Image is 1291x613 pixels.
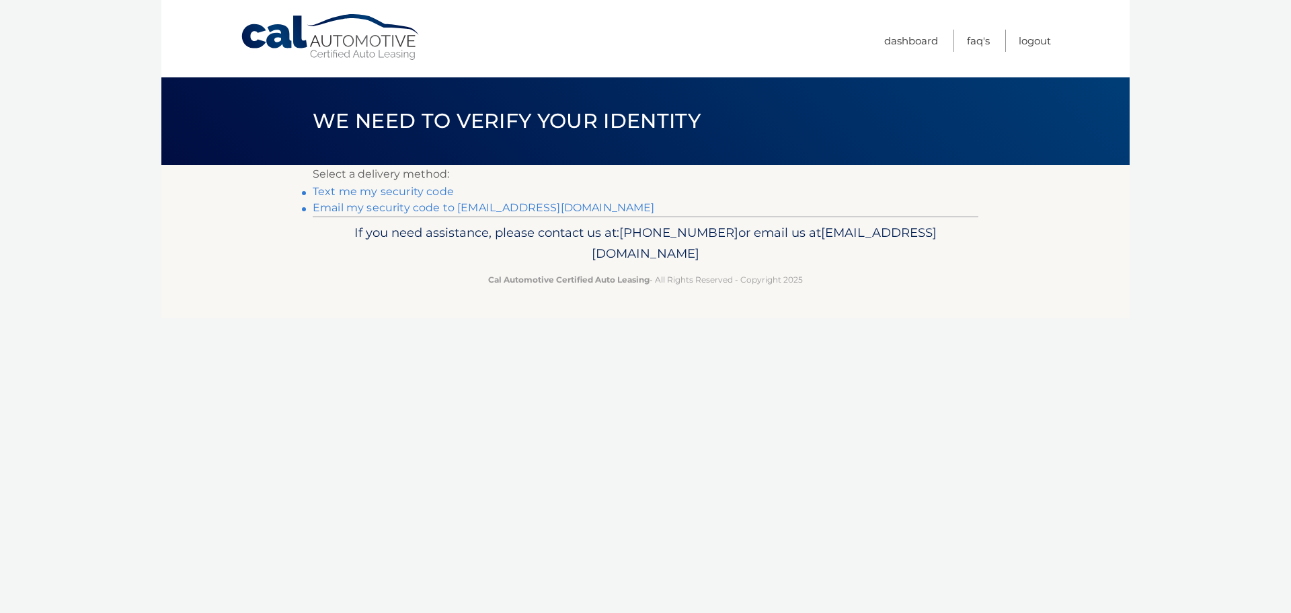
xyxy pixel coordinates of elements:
p: If you need assistance, please contact us at: or email us at [321,222,970,265]
a: Cal Automotive [240,13,422,61]
a: Text me my security code [313,185,454,198]
span: We need to verify your identity [313,108,701,133]
p: - All Rights Reserved - Copyright 2025 [321,273,970,287]
a: FAQ's [967,30,990,52]
a: Dashboard [884,30,938,52]
span: [PHONE_NUMBER] [619,225,738,240]
a: Logout [1019,30,1051,52]
a: Email my security code to [EMAIL_ADDRESS][DOMAIN_NAME] [313,201,655,214]
strong: Cal Automotive Certified Auto Leasing [488,275,650,285]
p: Select a delivery method: [313,165,978,184]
